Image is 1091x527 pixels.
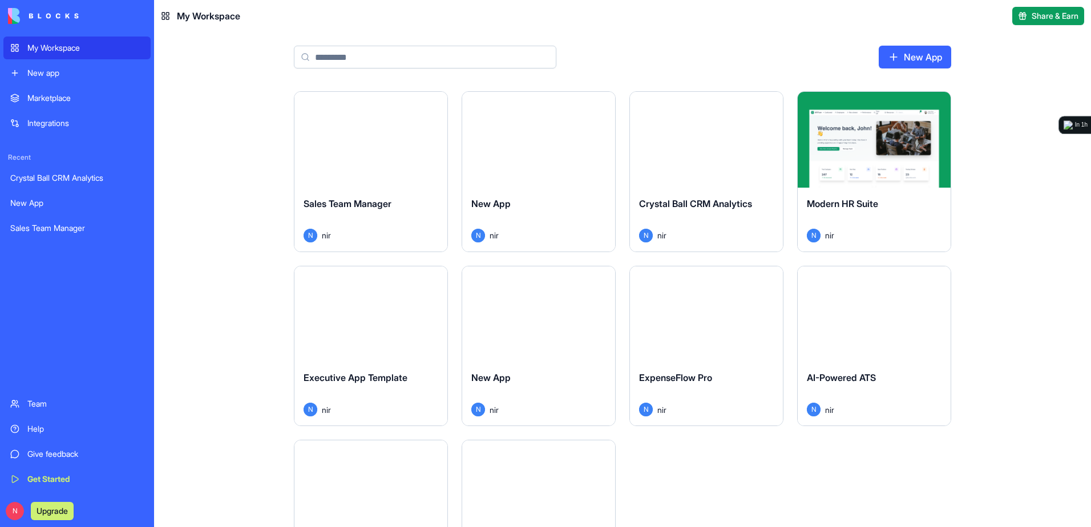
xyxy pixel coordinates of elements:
a: Crystal Ball CRM Analytics [3,167,151,189]
span: N [639,229,653,242]
a: Sales Team Manager [3,217,151,240]
div: My Workspace [27,42,144,54]
a: Give feedback [3,443,151,465]
span: Share & Earn [1032,10,1078,22]
span: Executive App Template [304,372,407,383]
span: N [471,229,485,242]
div: Help [27,423,144,435]
span: N [6,502,24,520]
span: N [304,403,317,416]
a: New App [879,46,951,68]
div: Sales Team Manager [10,222,144,234]
span: nir [657,229,666,241]
div: In 1h [1075,120,1088,129]
a: New App [3,192,151,214]
span: ExpenseFlow Pro [639,372,712,383]
a: ExpenseFlow ProNnir [629,266,783,427]
span: nir [490,229,499,241]
button: Share & Earn [1012,7,1084,25]
a: Crystal Ball CRM AnalyticsNnir [629,91,783,252]
span: nir [825,404,834,416]
a: Help [3,417,151,440]
a: Integrations [3,112,151,135]
img: logo [1064,120,1073,129]
a: New AppNnir [462,91,616,252]
span: N [807,403,821,416]
a: AI-Powered ATSNnir [797,266,951,427]
span: N [471,403,485,416]
div: Integrations [27,117,144,129]
span: nir [322,404,331,416]
div: Marketplace [27,92,144,104]
span: N [639,403,653,416]
button: Upgrade [31,502,74,520]
span: nir [490,404,499,416]
span: New App [471,372,511,383]
span: AI-Powered ATS [807,372,876,383]
a: Sales Team ManagerNnir [294,91,448,252]
a: Team [3,392,151,415]
a: Executive App TemplateNnir [294,266,448,427]
span: Modern HR Suite [807,198,878,209]
span: nir [657,404,666,416]
a: New AppNnir [462,266,616,427]
div: New app [27,67,144,79]
div: Give feedback [27,448,144,460]
div: Get Started [27,473,144,485]
a: My Workspace [3,37,151,59]
span: N [807,229,821,242]
span: N [304,229,317,242]
a: Modern HR SuiteNnir [797,91,951,252]
span: nir [322,229,331,241]
a: Upgrade [31,505,74,516]
a: New app [3,62,151,84]
div: Crystal Ball CRM Analytics [10,172,144,184]
a: Marketplace [3,87,151,110]
span: Recent [3,153,151,162]
div: New App [10,197,144,209]
span: My Workspace [177,9,240,23]
a: Get Started [3,468,151,490]
div: Team [27,398,144,410]
span: nir [825,229,834,241]
img: logo [8,8,79,24]
span: Sales Team Manager [304,198,391,209]
span: Crystal Ball CRM Analytics [639,198,752,209]
span: New App [471,198,511,209]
